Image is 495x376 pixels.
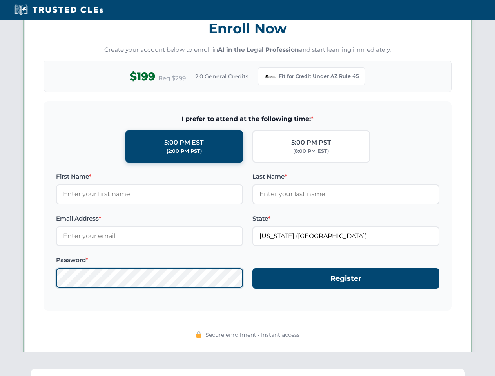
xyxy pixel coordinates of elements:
label: State [252,214,439,223]
div: 5:00 PM PST [291,137,331,148]
label: Password [56,255,243,265]
label: First Name [56,172,243,181]
button: Register [252,268,439,289]
label: Last Name [252,172,439,181]
div: (2:00 PM PST) [167,147,202,155]
img: Trusted CLEs [12,4,105,16]
span: Fit for Credit Under AZ Rule 45 [279,72,359,80]
img: Arizona Bar [265,71,276,82]
h3: Enroll Now [44,16,452,41]
span: Reg $299 [158,74,186,83]
p: Create your account below to enroll in and start learning immediately. [44,45,452,54]
span: I prefer to attend at the following time: [56,114,439,124]
span: Secure enrollment • Instant access [205,331,300,339]
img: 🔒 [196,331,202,338]
span: $199 [130,68,155,85]
input: Enter your last name [252,184,439,204]
input: Arizona (AZ) [252,226,439,246]
div: 5:00 PM EST [164,137,204,148]
label: Email Address [56,214,243,223]
input: Enter your first name [56,184,243,204]
strong: AI in the Legal Profession [218,46,299,53]
div: (8:00 PM EST) [293,147,329,155]
input: Enter your email [56,226,243,246]
span: 2.0 General Credits [195,72,248,81]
